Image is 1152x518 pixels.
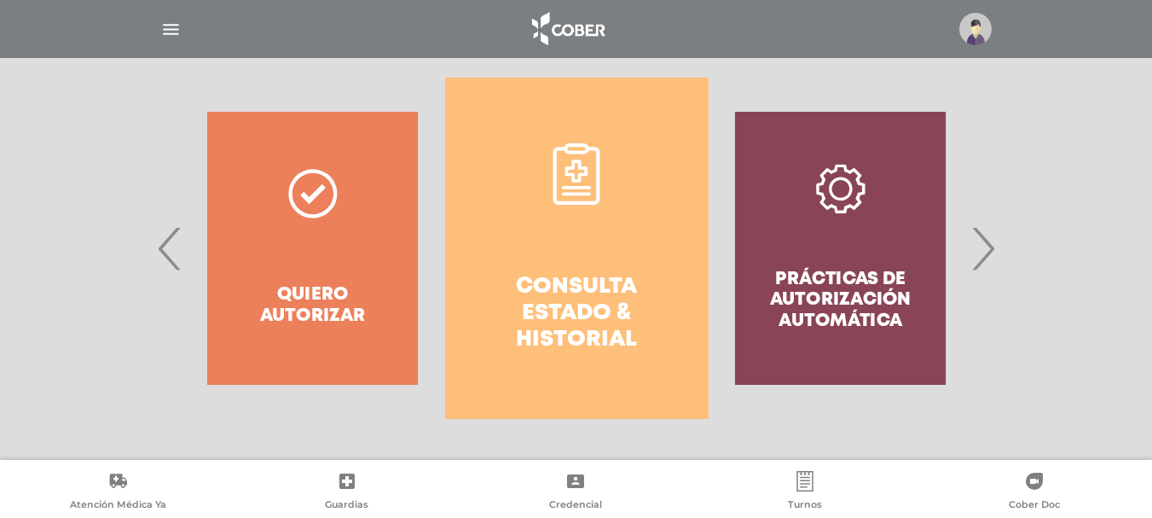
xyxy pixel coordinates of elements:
a: Turnos [691,471,920,515]
a: Cober Doc [919,471,1149,515]
h4: Consulta estado & historial [476,274,678,354]
a: Guardias [233,471,462,515]
a: Consulta estado & historial [445,78,709,419]
span: Next [966,202,999,294]
a: Credencial [461,471,691,515]
img: logo_cober_home-white.png [523,9,612,49]
span: Turnos [788,498,822,514]
span: Atención Médica Ya [70,498,166,514]
span: Cober Doc [1009,498,1060,514]
span: Guardias [325,498,368,514]
img: Cober_menu-lines-white.svg [160,19,182,40]
span: Previous [153,202,187,294]
a: Atención Médica Ya [3,471,233,515]
span: Credencial [549,498,602,514]
img: profile-placeholder.svg [959,13,992,45]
